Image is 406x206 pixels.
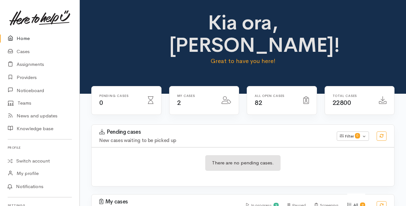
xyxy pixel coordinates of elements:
span: 82 [255,99,262,107]
h6: My cases [177,94,214,98]
h6: Profile [8,143,72,152]
span: 0 [99,99,103,107]
h3: Pending cases [99,129,329,135]
span: 0 [355,133,360,138]
h6: All Open cases [255,94,296,98]
button: Filter0 [337,131,369,141]
h6: Pending cases [99,94,140,98]
h4: New cases waiting to be picked up [99,138,329,143]
h3: My cases [99,199,238,205]
div: There are no pending cases. [205,155,281,171]
p: Great to have you here! [169,57,317,66]
h1: Kia ora, [PERSON_NAME]! [169,12,317,57]
span: 22800 [333,99,351,107]
span: 2 [177,99,181,107]
h6: Total cases [333,94,372,98]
